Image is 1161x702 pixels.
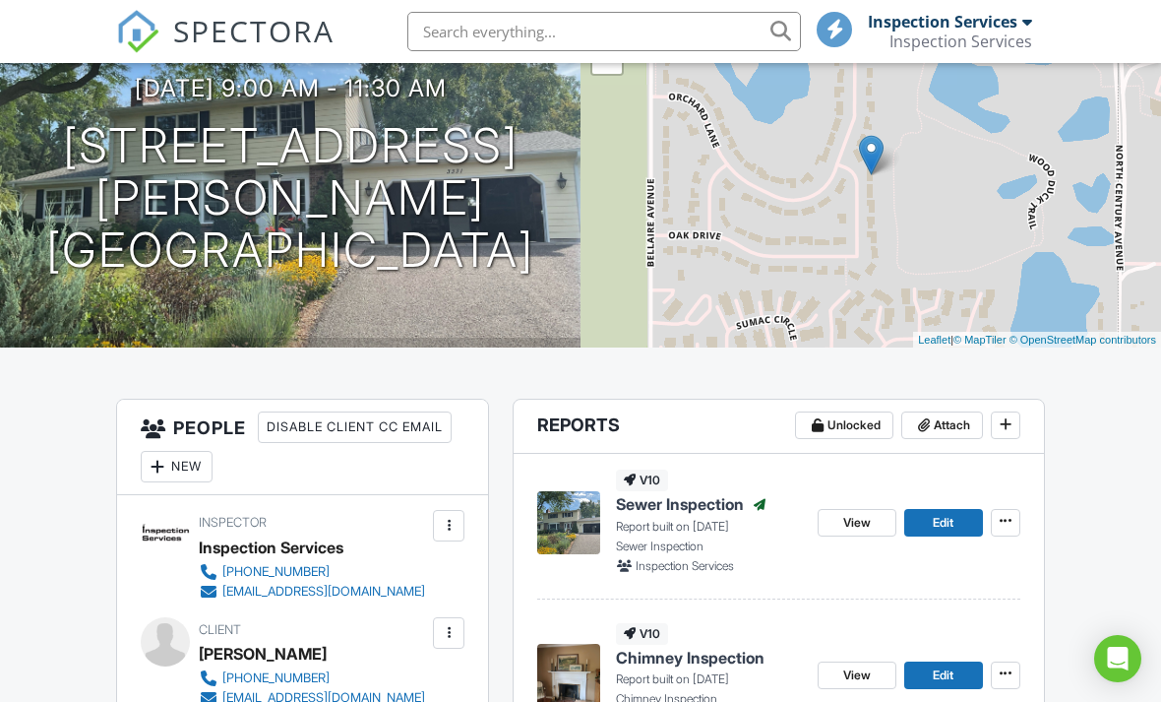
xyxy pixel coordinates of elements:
div: Disable Client CC Email [258,412,452,443]
h1: [STREET_ADDRESS][PERSON_NAME] [GEOGRAPHIC_DATA] [31,120,549,276]
h3: People [117,400,488,495]
h3: [DATE] 9:00 am - 11:30 am [135,75,447,101]
input: Search everything... [407,12,801,51]
a: Leaflet [918,334,950,346]
a: [PHONE_NUMBER] [199,562,425,582]
div: Inspection Services [889,32,1032,51]
span: Inspector [199,515,267,530]
img: The Best Home Inspection Software - Spectora [116,10,159,53]
div: Inspection Services [868,12,1017,32]
a: [EMAIL_ADDRESS][DOMAIN_NAME] [199,582,425,602]
div: Open Intercom Messenger [1094,635,1141,682]
div: [PHONE_NUMBER] [222,670,330,686]
div: | [913,332,1161,349]
div: [EMAIL_ADDRESS][DOMAIN_NAME] [222,584,425,600]
a: © MapTiler [953,334,1007,346]
a: © OpenStreetMap contributors [1009,334,1156,346]
div: New [141,451,213,482]
span: Client [199,622,241,637]
a: SPECTORA [116,27,335,68]
a: [PHONE_NUMBER] [199,669,425,688]
div: [PHONE_NUMBER] [222,564,330,580]
div: Inspection Services [199,533,343,562]
div: [PERSON_NAME] [199,639,327,669]
span: SPECTORA [173,10,335,51]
